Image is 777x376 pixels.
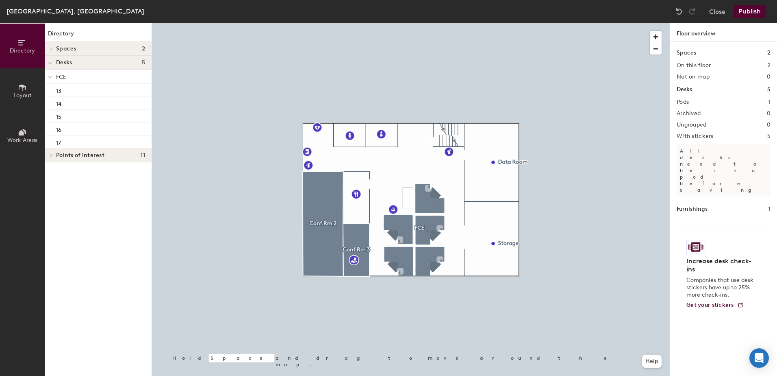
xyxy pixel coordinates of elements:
[142,46,145,52] span: 2
[13,92,32,99] span: Layout
[141,152,145,159] span: 11
[767,74,770,80] h2: 0
[677,85,692,94] h1: Desks
[749,348,769,368] div: Open Intercom Messenger
[677,48,696,57] h1: Spaces
[767,48,770,57] h1: 2
[686,302,734,308] span: Get your stickers
[709,5,725,18] button: Close
[688,7,696,15] img: Redo
[767,85,770,94] h1: 5
[56,46,76,52] span: Spaces
[767,122,770,128] h2: 0
[677,144,770,197] p: All desks need to be in a pod before saving
[56,59,72,66] span: Desks
[686,302,744,309] a: Get your stickers
[677,205,708,214] h1: Furnishings
[768,99,770,105] h2: 1
[56,137,61,146] p: 17
[734,5,766,18] button: Publish
[677,110,701,117] h2: Archived
[56,98,61,107] p: 14
[675,7,683,15] img: Undo
[768,205,770,214] h1: 1
[10,47,35,54] span: Directory
[642,355,662,368] button: Help
[45,29,152,42] h1: Directory
[56,152,104,159] span: Points of interest
[56,111,61,120] p: 15
[677,62,711,69] h2: On this floor
[767,110,770,117] h2: 0
[56,74,66,81] span: FCE
[677,99,689,105] h2: Pods
[7,6,144,16] div: [GEOGRAPHIC_DATA], [GEOGRAPHIC_DATA]
[142,59,145,66] span: 5
[686,257,756,273] h4: Increase desk check-ins
[56,85,61,94] p: 13
[677,74,710,80] h2: Not on map
[686,277,756,299] p: Companies that use desk stickers have up to 25% more check-ins.
[670,23,777,42] h1: Floor overview
[7,137,37,144] span: Work Areas
[767,133,770,140] h2: 5
[767,62,770,69] h2: 2
[677,122,707,128] h2: Ungrouped
[686,240,705,254] img: Sticker logo
[56,124,61,133] p: 16
[677,133,714,140] h2: With stickers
